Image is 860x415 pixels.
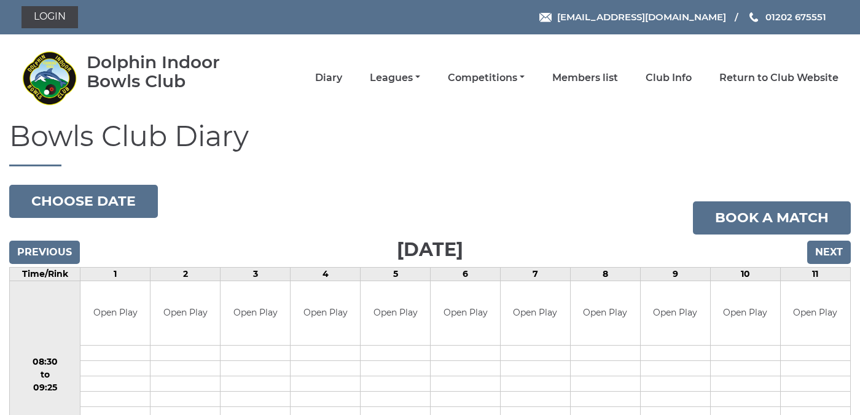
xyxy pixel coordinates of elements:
td: 11 [780,267,850,281]
td: 7 [501,267,571,281]
a: Club Info [646,71,692,85]
a: Login [21,6,78,28]
td: Time/Rink [10,267,80,281]
td: 8 [570,267,640,281]
button: Choose date [9,185,158,218]
a: Members list [552,71,618,85]
input: Previous [9,241,80,264]
td: Open Play [431,281,500,346]
div: Dolphin Indoor Bowls Club [87,53,256,91]
td: Open Play [221,281,290,346]
td: 4 [291,267,361,281]
td: Open Play [501,281,570,346]
td: Open Play [361,281,430,346]
td: Open Play [291,281,360,346]
a: Competitions [448,71,525,85]
a: Return to Club Website [719,71,838,85]
a: Phone us 01202 675551 [748,10,826,24]
td: Open Play [711,281,780,346]
img: Phone us [749,12,758,22]
td: 5 [361,267,431,281]
input: Next [807,241,851,264]
a: Diary [315,71,342,85]
span: 01202 675551 [765,11,826,23]
td: Open Play [80,281,150,346]
td: 1 [80,267,150,281]
td: Open Play [641,281,710,346]
img: Email [539,13,552,22]
td: Open Play [150,281,220,346]
td: 2 [150,267,221,281]
td: Open Play [781,281,850,346]
a: Email [EMAIL_ADDRESS][DOMAIN_NAME] [539,10,726,24]
a: Book a match [693,201,851,235]
h1: Bowls Club Diary [9,121,851,166]
td: Open Play [571,281,640,346]
td: 3 [221,267,291,281]
img: Dolphin Indoor Bowls Club [21,50,77,106]
td: 9 [640,267,710,281]
span: [EMAIL_ADDRESS][DOMAIN_NAME] [557,11,726,23]
a: Leagues [370,71,420,85]
td: 10 [710,267,780,281]
td: 6 [431,267,501,281]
